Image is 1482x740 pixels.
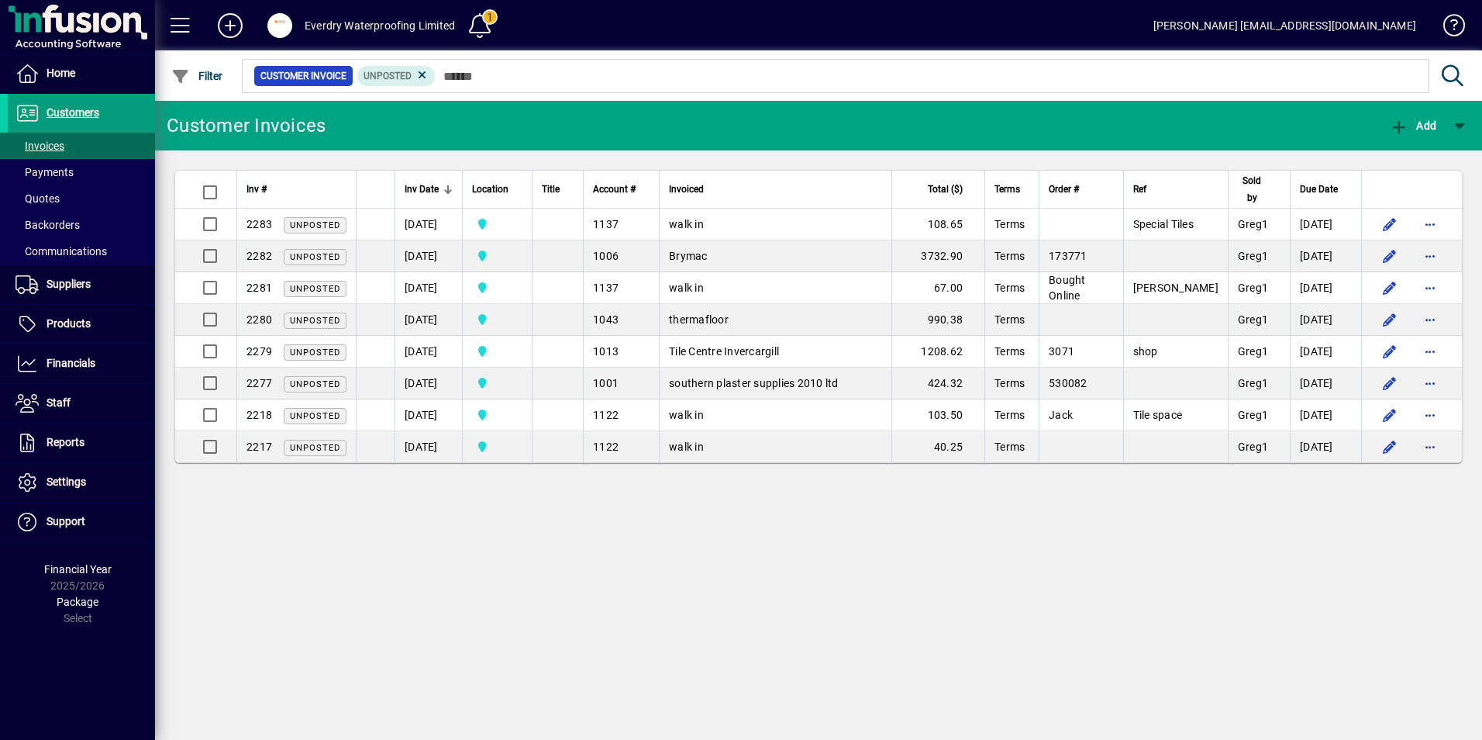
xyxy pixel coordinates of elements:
span: walk in [669,409,704,421]
td: [DATE] [1290,336,1361,368]
td: [DATE] [395,209,462,240]
a: Support [8,503,155,541]
span: Terms [994,250,1025,262]
span: 2218 [246,409,272,421]
button: More options [1418,371,1442,396]
span: walk in [669,282,704,294]
a: Settings [8,463,155,502]
span: 530082 [1049,377,1087,389]
span: Financials [47,357,95,369]
span: Terms [994,181,1020,198]
span: Brymac [669,250,708,262]
div: Due Date [1300,181,1352,198]
mat-chip: Customer Invoice Status: Unposted [357,66,436,86]
button: Edit [1377,244,1402,268]
span: Settings [47,475,86,488]
span: 2281 [246,282,272,294]
button: More options [1418,403,1442,427]
span: Greg1 [1238,218,1268,230]
span: Central [472,216,522,233]
div: Inv # [246,181,346,198]
td: [DATE] [1290,209,1361,240]
button: More options [1418,434,1442,459]
span: Central [472,247,522,265]
span: 1122 [593,441,619,453]
td: [DATE] [395,431,462,462]
span: [PERSON_NAME] [1133,282,1218,294]
span: Terms [994,409,1025,421]
button: Edit [1377,275,1402,300]
span: Add [1390,119,1436,132]
span: 2283 [246,218,272,230]
span: Due Date [1300,181,1338,198]
td: 40.25 [891,431,984,462]
div: Ref [1133,181,1218,198]
span: Ref [1133,181,1146,198]
span: Central [472,311,522,328]
div: Inv Date [405,181,453,198]
td: [DATE] [1290,240,1361,272]
span: Unposted [290,284,340,294]
span: walk in [669,441,704,453]
td: [DATE] [395,272,462,304]
span: Greg1 [1238,250,1268,262]
button: Edit [1377,307,1402,332]
div: Title [542,181,574,198]
span: Bought Online [1049,274,1086,302]
td: 424.32 [891,368,984,399]
a: Payments [8,159,155,185]
span: Tile Centre Invercargill [669,345,779,358]
span: 2217 [246,441,272,453]
td: [DATE] [1290,431,1361,462]
span: 173771 [1049,250,1087,262]
span: 1137 [593,282,619,294]
span: Central [472,279,522,296]
span: Title [542,181,560,198]
span: 1006 [593,250,619,262]
span: Tile space [1133,409,1183,421]
span: Terms [994,282,1025,294]
span: Payments [16,166,74,178]
span: shop [1133,345,1158,358]
button: Add [205,12,255,40]
button: More options [1418,275,1442,300]
span: Support [47,515,85,527]
span: Unposted [290,411,340,421]
td: [DATE] [1290,399,1361,431]
span: Greg1 [1238,377,1268,389]
button: More options [1418,212,1442,237]
span: Unposted [290,348,340,358]
button: Edit [1377,434,1402,459]
div: [PERSON_NAME] [EMAIL_ADDRESS][DOMAIN_NAME] [1153,13,1416,38]
button: Edit [1377,403,1402,427]
a: Invoices [8,133,155,159]
a: Communications [8,238,155,265]
span: Suppliers [47,278,91,290]
span: thermafloor [669,313,729,326]
span: Terms [994,441,1025,453]
span: Unposted [290,220,340,230]
span: 1043 [593,313,619,326]
a: Products [8,305,155,344]
span: Unposted [290,316,340,326]
div: Everdry Waterproofing Limited [305,13,455,38]
span: Special Tiles [1133,218,1194,230]
span: Backorders [16,219,80,231]
span: Unposted [290,379,340,389]
span: 2282 [246,250,272,262]
span: Terms [994,377,1025,389]
div: Invoiced [669,181,882,198]
td: [DATE] [1290,272,1361,304]
td: 990.38 [891,304,984,336]
span: Greg1 [1238,313,1268,326]
td: [DATE] [395,240,462,272]
span: Unposted [290,252,340,262]
span: Communications [16,245,107,258]
span: Terms [994,313,1025,326]
a: Backorders [8,212,155,238]
span: Central [472,343,522,360]
span: 1001 [593,377,619,389]
span: Invoices [16,140,64,152]
span: Inv # [246,181,267,198]
span: Package [57,596,98,608]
